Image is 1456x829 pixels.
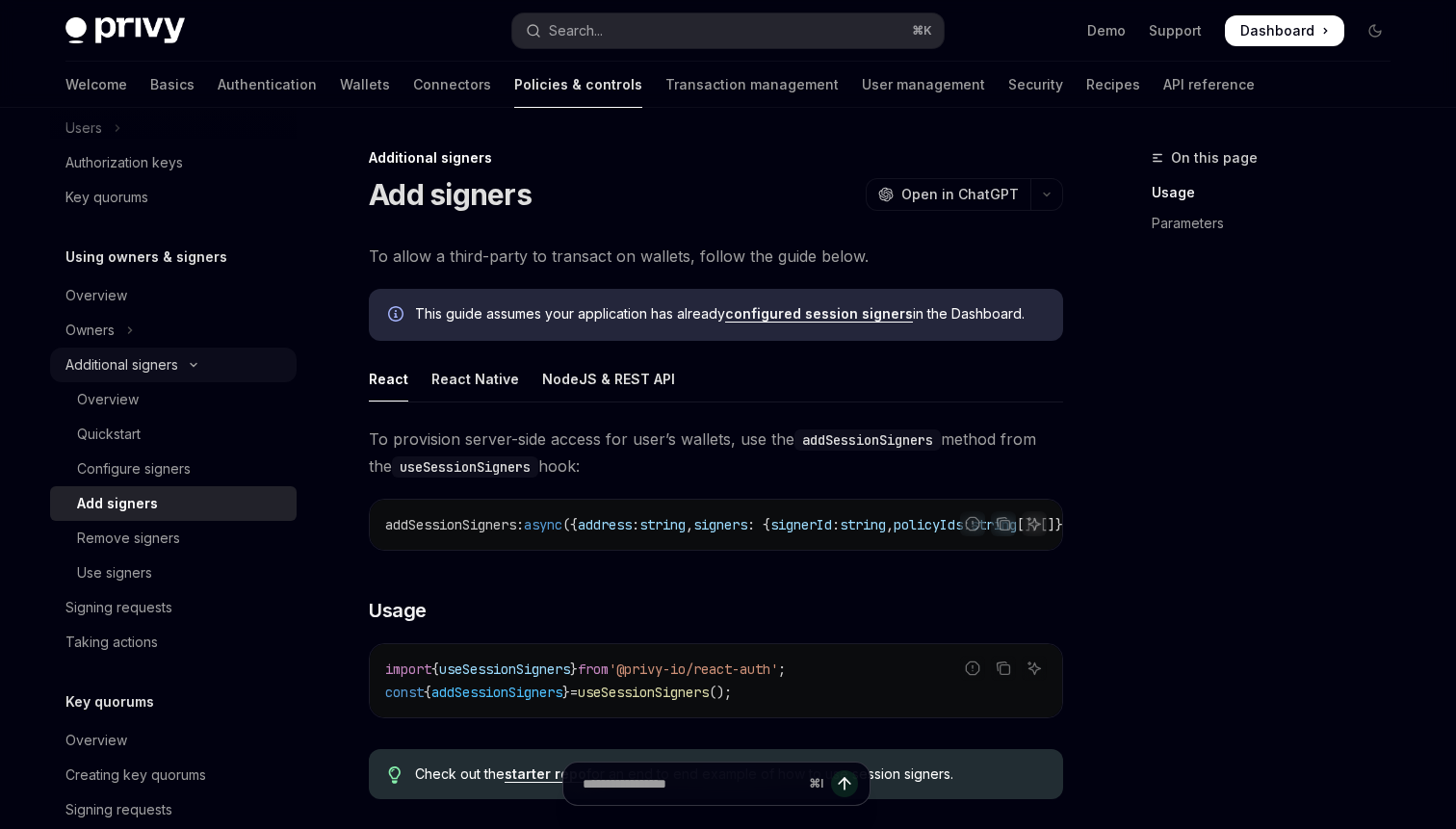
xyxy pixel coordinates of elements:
[991,511,1016,536] button: Copy the contents from the code block
[50,348,297,382] button: Toggle Additional signers section
[50,452,297,486] a: Configure signers
[562,684,570,701] span: }
[1225,15,1344,46] a: Dashboard
[886,516,894,533] span: ,
[369,243,1063,270] span: To allow a third-party to transact on wallets, follow the guide below.
[1087,21,1126,40] a: Demo
[901,185,1019,204] span: Open in ChatGPT
[340,62,390,108] a: Wallets
[632,516,639,533] span: :
[424,684,431,701] span: {
[77,457,191,480] div: Configure signers
[991,656,1016,681] button: Copy the contents from the code block
[960,511,985,536] button: Report incorrect code
[709,684,732,701] span: ();
[218,62,317,108] a: Authentication
[65,631,158,654] div: Taking actions
[583,763,801,805] input: Ask a question...
[431,661,439,678] span: {
[862,62,985,108] a: User management
[77,492,158,515] div: Add signers
[524,516,562,533] span: async
[831,770,858,797] button: Send message
[516,516,524,533] span: :
[725,305,913,323] a: configured session signers
[50,590,297,625] a: Signing requests
[1152,208,1406,239] a: Parameters
[431,356,519,402] div: React Native
[1149,21,1202,40] a: Support
[369,356,408,402] div: React
[578,684,709,701] span: useSessionSigners
[747,516,770,533] span: : {
[65,151,183,174] div: Authorization keys
[960,656,985,681] button: Report incorrect code
[514,62,642,108] a: Policies & controls
[686,516,693,533] span: ,
[65,186,148,209] div: Key quorums
[413,62,491,108] a: Connectors
[65,596,172,619] div: Signing requests
[65,62,127,108] a: Welcome
[832,516,840,533] span: :
[392,456,538,478] code: useSessionSigners
[65,690,154,713] h5: Key quorums
[65,764,206,787] div: Creating key quorums
[150,62,195,108] a: Basics
[385,516,516,533] span: addSessionSigners
[65,17,185,44] img: dark logo
[50,313,297,348] button: Toggle Owners section
[50,417,297,452] a: Quickstart
[415,304,1044,324] span: This guide assumes your application has already in the Dashboard.
[65,284,127,307] div: Overview
[439,661,570,678] span: useSessionSigners
[385,661,431,678] span: import
[794,429,941,451] code: addSessionSigners
[50,625,297,660] a: Taking actions
[50,521,297,556] a: Remove signers
[512,13,944,48] button: Open search
[369,597,427,624] span: Usage
[50,792,297,827] a: Signing requests
[50,758,297,792] a: Creating key quorums
[570,661,578,678] span: }
[65,319,115,342] div: Owners
[1240,21,1314,40] span: Dashboard
[50,723,297,758] a: Overview
[369,426,1063,479] span: To provision server-side access for user’s wallets, use the method from the hook:
[1022,511,1047,536] button: Ask AI
[1152,177,1406,208] a: Usage
[1022,656,1047,681] button: Ask AI
[50,382,297,417] a: Overview
[50,486,297,521] a: Add signers
[562,516,578,533] span: ({
[912,23,932,39] span: ⌘ K
[1086,62,1140,108] a: Recipes
[1017,516,1071,533] span: []}[]})
[1163,62,1255,108] a: API reference
[665,62,839,108] a: Transaction management
[578,661,609,678] span: from
[894,516,963,533] span: policyIds
[609,661,778,678] span: '@privy-io/react-auth'
[840,516,886,533] span: string
[65,353,178,376] div: Additional signers
[50,278,297,313] a: Overview
[50,180,297,215] a: Key quorums
[431,684,562,701] span: addSessionSigners
[866,178,1030,211] button: Open in ChatGPT
[639,516,686,533] span: string
[369,177,532,212] h1: Add signers
[65,729,127,752] div: Overview
[65,798,172,821] div: Signing requests
[388,306,407,325] svg: Info
[693,516,747,533] span: signers
[77,527,180,550] div: Remove signers
[770,516,832,533] span: signerId
[65,246,227,269] h5: Using owners & signers
[542,356,675,402] div: NodeJS & REST API
[369,148,1063,168] div: Additional signers
[570,684,578,701] span: =
[578,516,632,533] span: address
[50,145,297,180] a: Authorization keys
